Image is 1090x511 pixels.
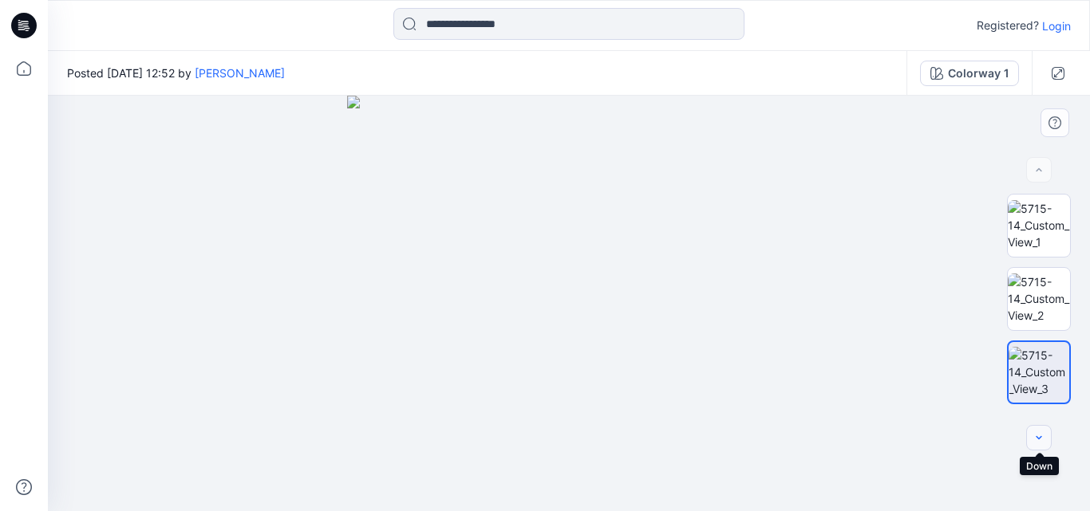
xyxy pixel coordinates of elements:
img: eyJhbGciOiJIUzI1NiIsImtpZCI6IjAiLCJzbHQiOiJzZXMiLCJ0eXAiOiJKV1QifQ.eyJkYXRhIjp7InR5cGUiOiJzdG9yYW... [347,96,790,511]
img: 5715-14_Custom_View_1 [1008,200,1070,250]
a: [PERSON_NAME] [195,66,285,80]
img: 5715-14_Custom_View_2 [1008,273,1070,324]
p: Registered? [977,16,1039,35]
p: Login [1042,18,1071,34]
div: Colorway 1 [948,65,1009,82]
button: Colorway 1 [920,61,1019,86]
img: 5715-14_Custom_View_3 [1009,347,1069,397]
span: Posted [DATE] 12:52 by [67,65,285,81]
